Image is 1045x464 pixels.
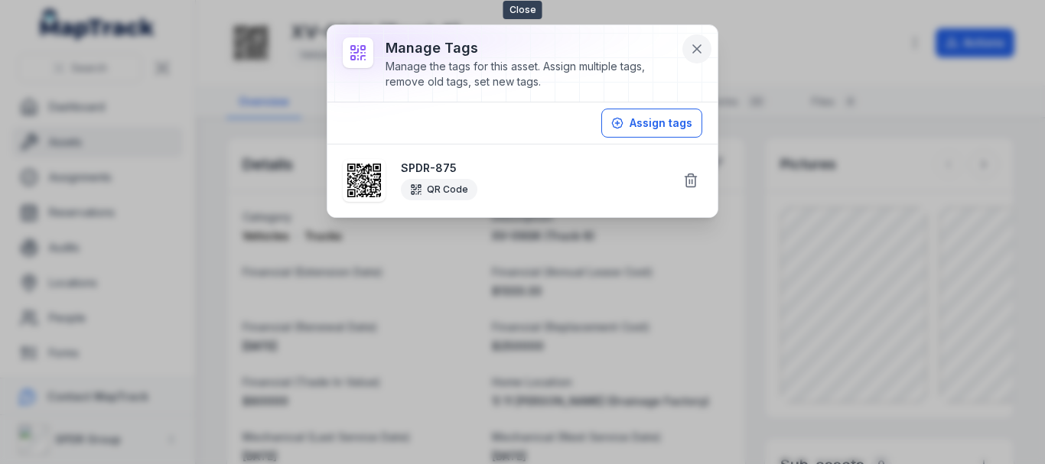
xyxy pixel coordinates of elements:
strong: SPDR-875 [401,161,670,176]
div: Manage the tags for this asset. Assign multiple tags, remove old tags, set new tags. [386,59,678,89]
h3: Manage tags [386,37,678,59]
button: Assign tags [601,109,702,138]
span: Close [503,1,542,19]
div: QR Code [401,179,477,200]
